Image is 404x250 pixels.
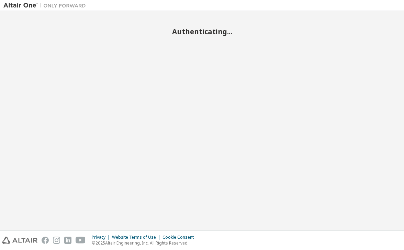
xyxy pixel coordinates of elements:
p: © 2025 Altair Engineering, Inc. All Rights Reserved. [92,240,198,246]
div: Privacy [92,235,112,240]
h2: Authenticating... [3,27,401,36]
img: altair_logo.svg [2,237,37,244]
div: Cookie Consent [162,235,198,240]
img: linkedin.svg [64,237,71,244]
div: Website Terms of Use [112,235,162,240]
img: youtube.svg [76,237,86,244]
img: instagram.svg [53,237,60,244]
img: facebook.svg [42,237,49,244]
img: Altair One [3,2,89,9]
